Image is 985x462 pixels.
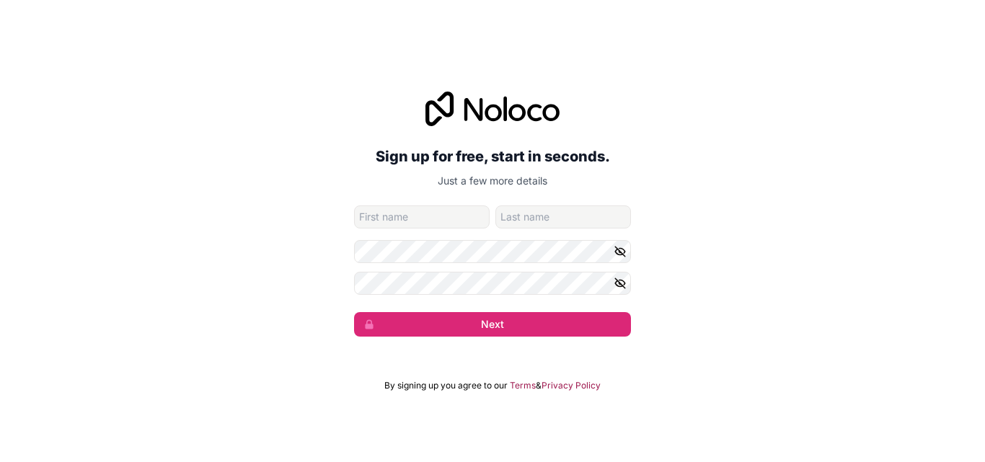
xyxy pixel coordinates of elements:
input: family-name [495,205,631,228]
h2: Sign up for free, start in seconds. [354,143,631,169]
a: Privacy Policy [542,380,601,391]
a: Terms [510,380,536,391]
input: given-name [354,205,490,228]
p: Just a few more details [354,174,631,188]
span: & [536,380,542,391]
input: Confirm password [354,272,631,295]
input: Password [354,240,631,263]
span: By signing up you agree to our [384,380,508,391]
button: Next [354,312,631,337]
